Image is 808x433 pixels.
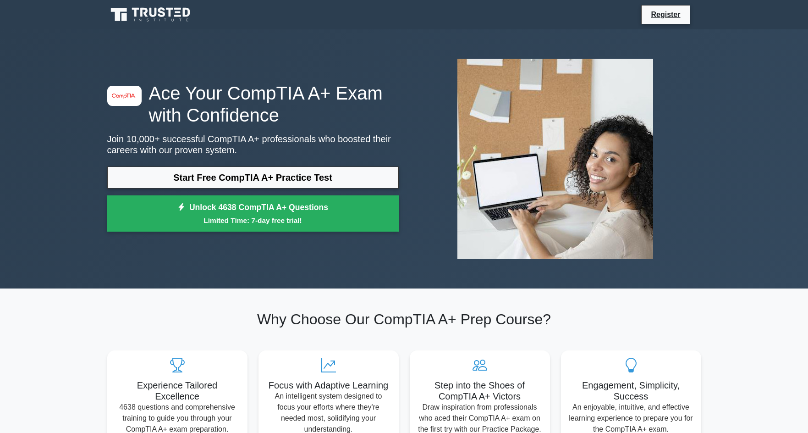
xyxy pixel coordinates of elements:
[107,195,399,232] a: Unlock 4638 CompTIA A+ QuestionsLimited Time: 7-day free trial!
[107,311,701,328] h2: Why Choose Our CompTIA A+ Prep Course?
[119,215,387,226] small: Limited Time: 7-day free trial!
[107,167,399,189] a: Start Free CompTIA A+ Practice Test
[568,380,694,402] h5: Engagement, Simplicity, Success
[115,380,240,402] h5: Experience Tailored Excellence
[266,380,391,391] h5: Focus with Adaptive Learning
[107,82,399,126] h1: Ace Your CompTIA A+ Exam with Confidence
[417,380,543,402] h5: Step into the Shoes of CompTIA A+ Victors
[645,9,686,20] a: Register
[107,133,399,155] p: Join 10,000+ successful CompTIA A+ professionals who boosted their careers with our proven system.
